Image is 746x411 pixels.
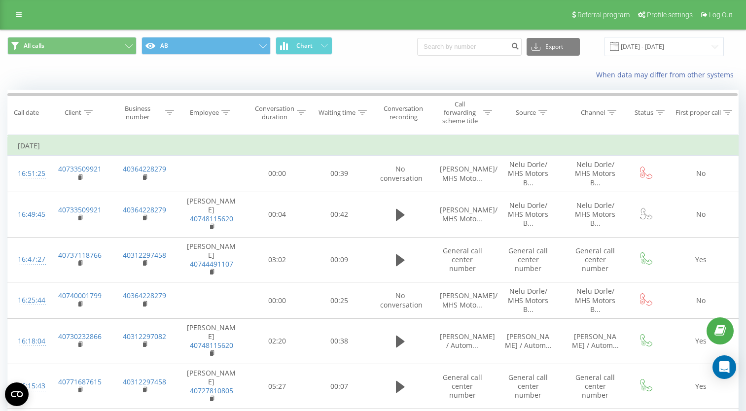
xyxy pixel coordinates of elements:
[440,164,497,182] span: [PERSON_NAME]/ MHS Moto...
[596,70,739,79] a: When data may differ from other systems
[18,250,37,269] div: 16:47:27
[296,42,313,49] span: Chart
[319,108,355,117] div: Waiting time
[58,250,102,260] a: 40737118766
[508,160,548,187] span: Nelu Dorle/ MHS Motors B...
[190,259,233,269] a: 40744491107
[647,11,693,19] span: Profile settings
[308,364,370,409] td: 00:07
[7,37,137,55] button: All calls
[123,377,166,386] a: 40312297458
[308,282,370,319] td: 00:25
[417,38,522,56] input: Search by number
[112,104,163,121] div: Business number
[177,237,246,282] td: [PERSON_NAME]
[123,291,166,300] a: 40364228279
[190,214,233,223] a: 40748115620
[58,291,102,300] a: 40740001799
[572,332,619,350] span: [PERSON_NAME] / Autom...
[430,237,495,282] td: General call center number
[575,201,615,228] span: Nelu Dorle/ MHS Motors B...
[246,192,308,237] td: 00:04
[440,291,497,309] span: [PERSON_NAME]/ MHS Moto...
[440,205,497,223] span: [PERSON_NAME]/ MHS Moto...
[675,108,721,117] div: First proper call
[190,108,219,117] div: Employee
[380,291,423,309] span: No conversation
[664,318,738,364] td: Yes
[577,11,630,19] span: Referral program
[58,332,102,341] a: 40730232866
[581,108,605,117] div: Channel
[177,318,246,364] td: [PERSON_NAME]
[246,156,308,192] td: 00:00
[24,42,44,50] span: All calls
[664,192,738,237] td: No
[246,364,308,409] td: 05:27
[575,160,615,187] span: Nelu Dorle/ MHS Motors B...
[495,364,562,409] td: General call center number
[575,286,615,313] span: Nelu Dorle/ MHS Motors B...
[379,104,427,121] div: Conversation recording
[516,108,536,117] div: Source
[562,364,629,409] td: General call center number
[58,164,102,173] a: 40733509921
[439,100,481,125] div: Call forwarding scheme title
[712,355,736,379] div: Open Intercom Messenger
[18,377,37,396] div: 16:15:43
[18,332,37,351] div: 16:18:04
[246,237,308,282] td: 03:02
[18,164,37,183] div: 16:51:25
[308,237,370,282] td: 00:09
[440,332,495,350] span: [PERSON_NAME] / Autom...
[123,332,166,341] a: 40312297082
[8,136,739,156] td: [DATE]
[123,250,166,260] a: 40312297458
[664,156,738,192] td: No
[142,37,271,55] button: AB
[18,205,37,224] div: 16:49:45
[246,282,308,319] td: 00:00
[65,108,81,117] div: Client
[527,38,580,56] button: Export
[308,156,370,192] td: 00:39
[709,11,733,19] span: Log Out
[14,108,39,117] div: Call date
[276,37,332,55] button: Chart
[190,341,233,350] a: 40748115620
[495,237,562,282] td: General call center number
[255,104,294,121] div: Conversation duration
[562,237,629,282] td: General call center number
[190,386,233,395] a: 40727810805
[664,237,738,282] td: Yes
[308,318,370,364] td: 00:38
[58,377,102,386] a: 40771687615
[664,282,738,319] td: No
[123,164,166,173] a: 40364228279
[308,192,370,237] td: 00:42
[635,108,653,117] div: Status
[664,364,738,409] td: Yes
[18,291,37,310] div: 16:25:44
[123,205,166,214] a: 40364228279
[246,318,308,364] td: 02:20
[58,205,102,214] a: 40733509921
[430,364,495,409] td: General call center number
[505,332,552,350] span: [PERSON_NAME] / Autom...
[177,364,246,409] td: [PERSON_NAME]
[508,286,548,313] span: Nelu Dorle/ MHS Motors B...
[177,192,246,237] td: [PERSON_NAME]
[508,201,548,228] span: Nelu Dorle/ MHS Motors B...
[5,382,29,406] button: Open CMP widget
[380,164,423,182] span: No conversation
